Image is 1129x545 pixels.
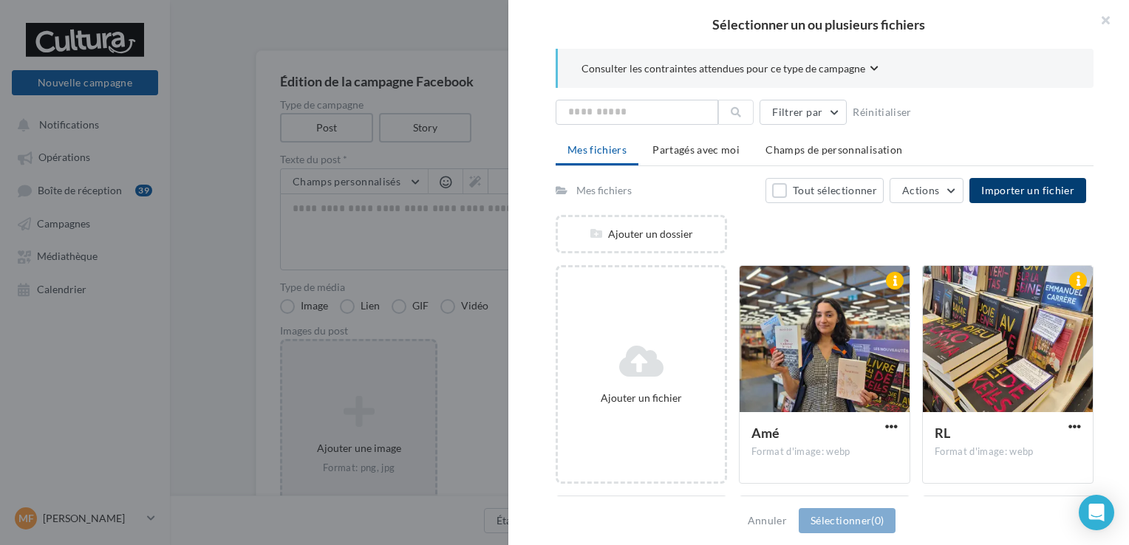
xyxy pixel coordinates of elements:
h2: Sélectionner un ou plusieurs fichiers [532,18,1105,31]
span: Actions [902,184,939,196]
span: (0) [871,514,884,527]
button: Tout sélectionner [765,178,884,203]
span: Partagés avec moi [652,143,740,156]
span: RL [935,425,950,441]
button: Réinitialiser [847,103,918,121]
div: Open Intercom Messenger [1079,495,1114,530]
span: Importer un fichier [981,184,1074,196]
div: Format d'image: webp [935,445,1081,459]
button: Annuler [742,512,793,529]
button: Actions [890,178,963,203]
div: Ajouter un dossier [558,227,725,241]
span: Amé [751,425,780,441]
span: Mes fichiers [567,143,627,156]
div: Format d'image: webp [751,445,898,459]
button: Sélectionner(0) [799,508,896,533]
button: Importer un fichier [969,178,1086,203]
button: Consulter les contraintes attendues pour ce type de campagne [581,61,879,79]
button: Filtrer par [760,100,847,125]
span: Consulter les contraintes attendues pour ce type de campagne [581,61,865,76]
div: Ajouter un fichier [564,391,719,405]
span: Champs de personnalisation [765,143,902,156]
div: Mes fichiers [576,183,632,198]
